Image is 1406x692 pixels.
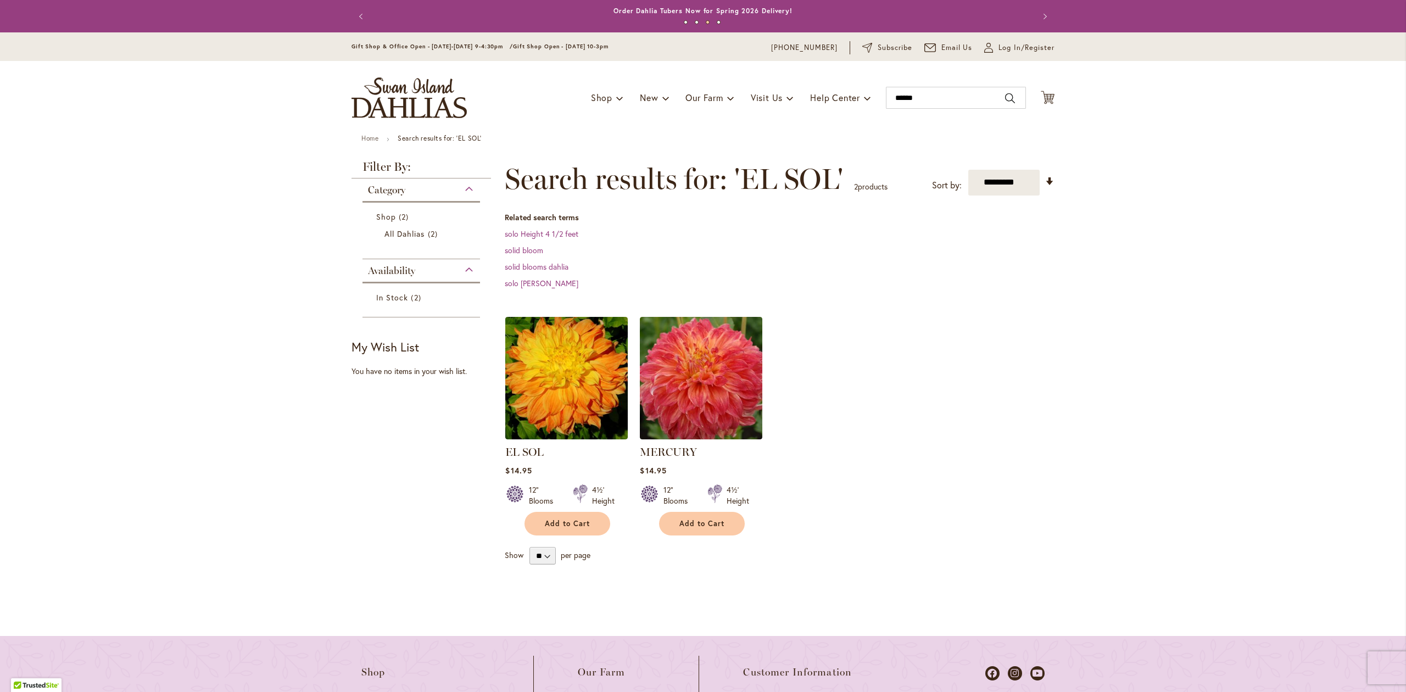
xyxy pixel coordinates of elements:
dt: Related search terms [505,212,1054,223]
span: $14.95 [505,465,532,476]
a: All Dahlias [384,228,461,239]
span: Help Center [810,92,860,103]
a: Order Dahlia Tubers Now for Spring 2026 Delivery! [613,7,793,15]
button: Previous [351,5,373,27]
span: Show [505,550,523,560]
span: 2 [411,292,423,303]
div: 4½' Height [592,484,615,506]
a: solid blooms dahlia [505,261,568,272]
span: Visit Us [751,92,783,103]
span: Our Farm [578,667,625,678]
div: You have no items in your wish list. [351,366,498,377]
a: solo [PERSON_NAME] [505,278,578,288]
a: In Stock 2 [376,292,469,303]
a: EL SOL [505,445,544,459]
strong: Search results for: 'EL SOL' [398,134,482,142]
span: Email Us [941,42,973,53]
a: EL SOL [505,431,628,442]
p: products [854,178,888,196]
span: 2 [399,211,411,222]
div: 12" Blooms [663,484,694,506]
span: $14.95 [640,465,666,476]
a: Home [361,134,378,142]
img: Mercury [640,317,762,439]
a: Dahlias on Youtube [1030,666,1045,680]
button: 3 of 4 [706,20,710,24]
span: Shop [361,667,386,678]
a: Dahlias on Facebook [985,666,1000,680]
span: Add to Cart [545,519,590,528]
a: Email Us [924,42,973,53]
span: 2 [428,228,440,239]
span: Add to Cart [679,519,724,528]
a: store logo [351,77,467,118]
a: [PHONE_NUMBER] [771,42,838,53]
a: Dahlias on Instagram [1008,666,1022,680]
span: Availability [368,265,415,277]
div: 12" Blooms [529,484,560,506]
a: Log In/Register [984,42,1054,53]
img: EL SOL [505,317,628,439]
span: All Dahlias [384,228,425,239]
span: Search results for: 'EL SOL' [505,163,843,196]
button: 1 of 4 [684,20,688,24]
span: Our Farm [685,92,723,103]
span: New [640,92,658,103]
span: In Stock [376,292,408,303]
div: 4½' Height [727,484,749,506]
a: Subscribe [862,42,912,53]
a: Mercury [640,431,762,442]
span: Subscribe [878,42,912,53]
a: Shop [376,211,469,222]
span: Customer Information [743,667,852,678]
a: solid bloom [505,245,543,255]
button: Next [1033,5,1054,27]
button: Add to Cart [525,512,610,535]
strong: My Wish List [351,339,419,355]
span: per page [561,550,590,560]
strong: Filter By: [351,161,491,178]
button: 2 of 4 [695,20,699,24]
span: Gift Shop Open - [DATE] 10-3pm [513,43,609,50]
span: 2 [854,181,858,192]
button: Add to Cart [659,512,745,535]
a: MERCURY [640,445,697,459]
button: 4 of 4 [717,20,721,24]
a: solo Height 4 1/2 feet [505,228,578,239]
span: Shop [591,92,612,103]
iframe: Launch Accessibility Center [8,653,39,684]
label: Sort by: [932,175,962,196]
span: Shop [376,211,396,222]
span: Log In/Register [998,42,1054,53]
span: Gift Shop & Office Open - [DATE]-[DATE] 9-4:30pm / [351,43,513,50]
span: Category [368,184,405,196]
